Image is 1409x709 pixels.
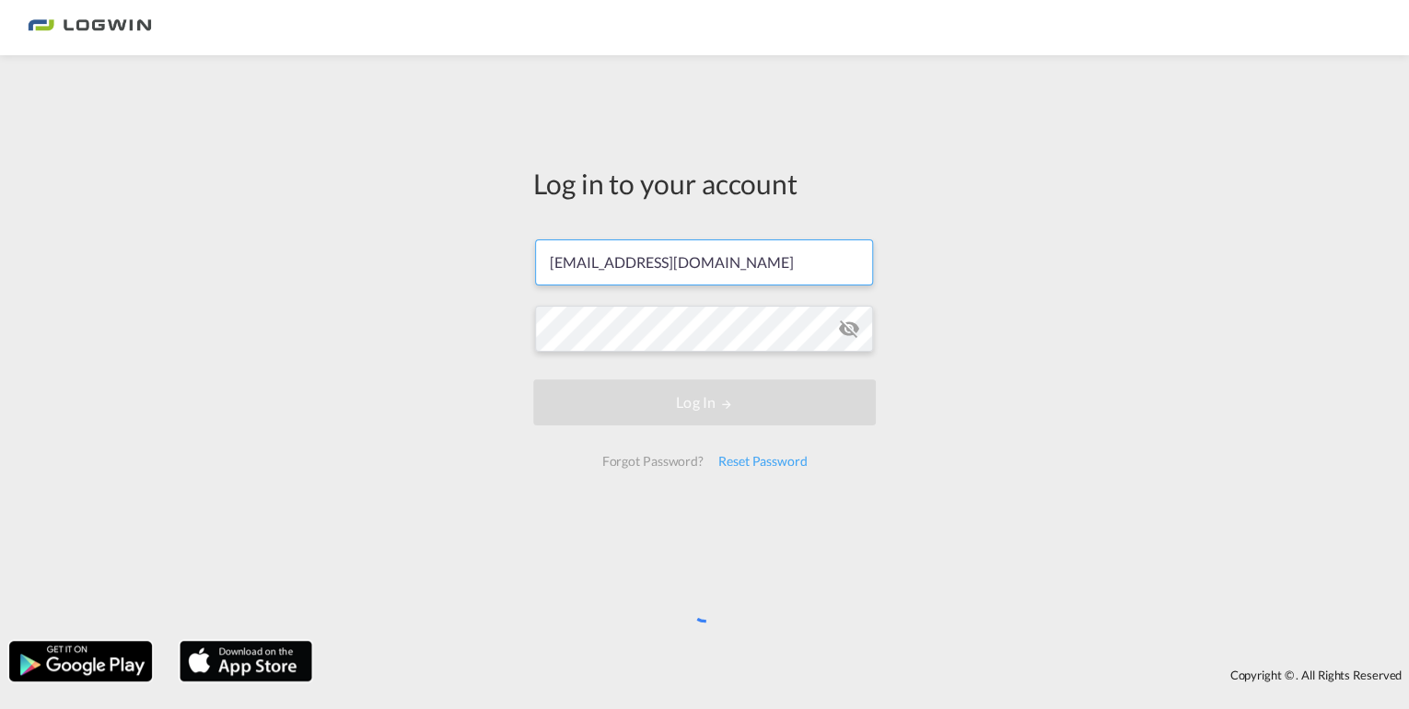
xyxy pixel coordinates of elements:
[533,379,876,425] button: LOGIN
[838,318,860,340] md-icon: icon-eye-off
[28,7,152,49] img: bc73a0e0d8c111efacd525e4c8ad7d32.png
[178,639,314,683] img: apple.png
[533,164,876,203] div: Log in to your account
[321,659,1409,691] div: Copyright © . All Rights Reserved
[594,445,710,478] div: Forgot Password?
[7,639,154,683] img: google.png
[535,239,873,285] input: Enter email/phone number
[711,445,815,478] div: Reset Password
